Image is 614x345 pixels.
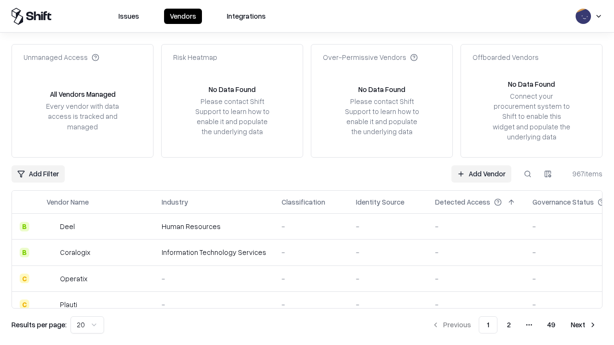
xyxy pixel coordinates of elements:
[20,222,29,231] div: B
[479,316,497,333] button: 1
[508,79,555,89] div: No Data Found
[209,84,256,94] div: No Data Found
[342,96,422,137] div: Please contact Shift Support to learn how to enable it and populate the underlying data
[356,247,420,257] div: -
[565,316,602,333] button: Next
[192,96,272,137] div: Please contact Shift Support to learn how to enable it and populate the underlying data
[564,169,602,179] div: 967 items
[499,316,519,333] button: 2
[20,299,29,309] div: C
[113,9,145,24] button: Issues
[173,52,217,62] div: Risk Heatmap
[532,197,594,207] div: Governance Status
[356,221,420,231] div: -
[435,274,517,284] div: -
[50,89,116,99] div: All Vendors Managed
[47,248,56,257] img: Coralogix
[472,52,539,62] div: Offboarded Vendors
[60,221,75,231] div: Deel
[282,274,341,284] div: -
[162,274,266,284] div: -
[47,299,56,309] img: Plauti
[164,9,202,24] button: Vendors
[356,299,420,310] div: -
[282,247,341,257] div: -
[358,84,405,94] div: No Data Found
[435,197,490,207] div: Detected Access
[60,299,77,310] div: Plauti
[162,197,188,207] div: Industry
[12,320,67,330] p: Results per page:
[47,222,56,231] img: Deel
[435,221,517,231] div: -
[540,316,563,333] button: 49
[221,9,272,24] button: Integrations
[20,274,29,283] div: C
[435,247,517,257] div: -
[162,299,266,310] div: -
[43,101,122,131] div: Every vendor with data access is tracked and managed
[356,274,420,284] div: -
[356,197,404,207] div: Identity Source
[492,91,571,142] div: Connect your procurement system to Shift to enable this widget and populate the underlying data
[20,248,29,257] div: B
[162,221,266,231] div: Human Resources
[47,197,89,207] div: Vendor Name
[12,165,65,183] button: Add Filter
[60,274,87,284] div: Operatix
[426,316,602,333] nav: pagination
[47,274,56,283] img: Operatix
[282,221,341,231] div: -
[282,197,325,207] div: Classification
[323,52,418,62] div: Over-Permissive Vendors
[451,165,511,183] a: Add Vendor
[282,299,341,310] div: -
[435,299,517,310] div: -
[60,247,90,257] div: Coralogix
[24,52,99,62] div: Unmanaged Access
[162,247,266,257] div: Information Technology Services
